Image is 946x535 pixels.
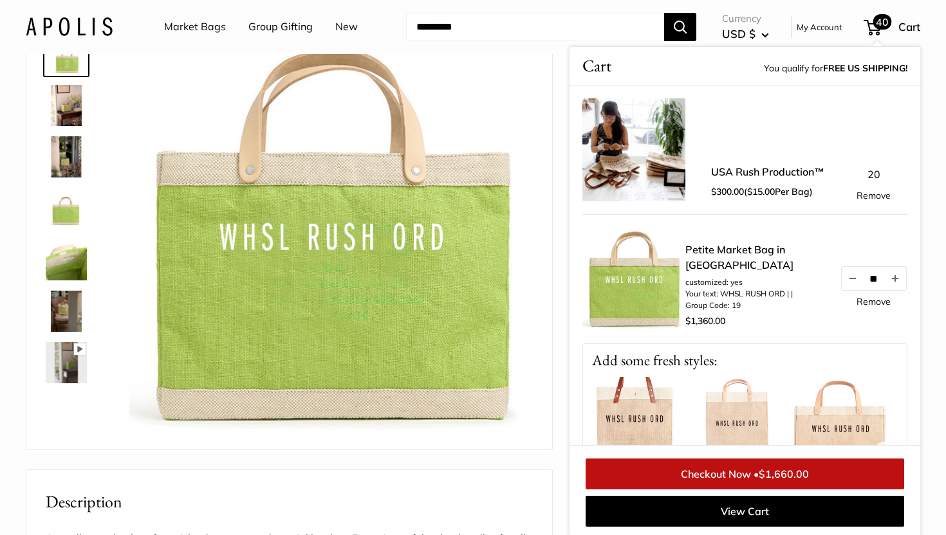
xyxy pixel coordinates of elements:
[685,242,827,273] a: Petite Market Bag in [GEOGRAPHIC_DATA]
[43,31,89,77] a: Petite Market Bag in Chartreuse
[873,14,892,30] span: 40
[406,13,664,41] input: Search...
[664,13,696,41] button: Search
[129,33,533,437] img: customizer-prod
[898,20,920,33] span: Cart
[46,136,87,177] img: Petite Market Bag in Chartreuse
[711,186,744,197] span: $300.00
[43,82,89,129] a: Petite Market Bag in Chartreuse
[586,458,904,489] a: Checkout Now •$1,660.00
[46,188,87,229] img: Petite Market Bag in Chartreuse
[840,165,907,200] div: 20
[744,186,813,197] span: ( Per Bag)
[26,17,113,36] img: Apolis
[722,27,756,41] span: USD $
[864,273,884,284] input: Quantity
[857,191,891,200] a: Remove
[842,267,864,290] button: Decrease quantity by 1
[248,17,313,37] a: Group Gifting
[823,62,907,74] strong: FREE US SHIPPING!
[583,344,907,377] p: Add some fresh styles:
[722,10,769,28] span: Currency
[46,33,87,75] img: Petite Market Bag in Chartreuse
[335,17,358,37] a: New
[685,277,827,288] li: customized: yes
[764,60,907,78] span: You qualify for
[759,467,809,480] span: $1,660.00
[46,239,87,280] img: Petite Market Bag in Chartreuse
[43,288,89,334] a: Petite Market Bag in Chartreuse
[43,134,89,180] a: Petite Market Bag in Chartreuse
[43,340,89,386] a: Petite Market Bag in Chartreuse
[872,441,900,469] button: Next
[46,85,87,126] img: Petite Market Bag in Chartreuse
[43,237,89,283] a: Petite Market Bag in Chartreuse
[711,164,824,179] a: USA Rush Production™
[46,342,87,383] img: Petite Market Bag in Chartreuse
[797,19,842,35] a: My Account
[865,17,920,37] a: 40 Cart
[582,53,611,78] span: Cart
[46,291,87,332] img: Petite Market Bag in Chartreuse
[884,267,906,290] button: Increase quantity by 1
[685,300,827,311] li: Group Code: 19
[685,315,725,327] span: $1,360.00
[685,288,827,300] li: Your text: WHSL RUSH ORD | |
[43,185,89,231] a: Petite Market Bag in Chartreuse
[586,496,904,527] a: View Cart
[164,17,226,37] a: Market Bags
[46,489,533,514] h2: Description
[722,24,769,44] button: USD $
[857,297,891,306] a: Remove
[747,186,775,197] span: $15.00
